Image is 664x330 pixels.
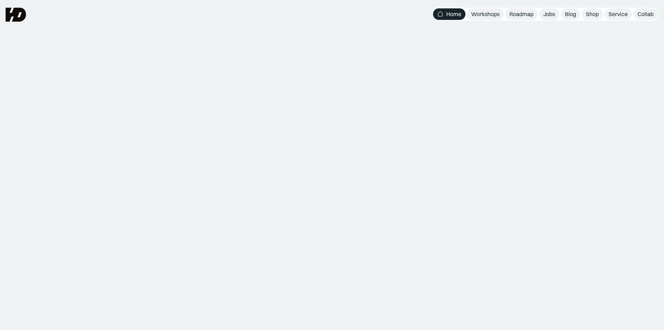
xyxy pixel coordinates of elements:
[433,8,465,20] a: Home
[505,8,538,20] a: Roadmap
[467,8,504,20] a: Workshops
[471,10,500,18] div: Workshops
[565,10,576,18] div: Blog
[543,10,555,18] div: Jobs
[609,10,628,18] div: Service
[637,10,654,18] div: Collab
[633,8,658,20] a: Collab
[539,8,559,20] a: Jobs
[586,10,599,18] div: Shop
[446,10,461,18] div: Home
[509,10,534,18] div: Roadmap
[604,8,632,20] a: Service
[561,8,580,20] a: Blog
[582,8,603,20] a: Shop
